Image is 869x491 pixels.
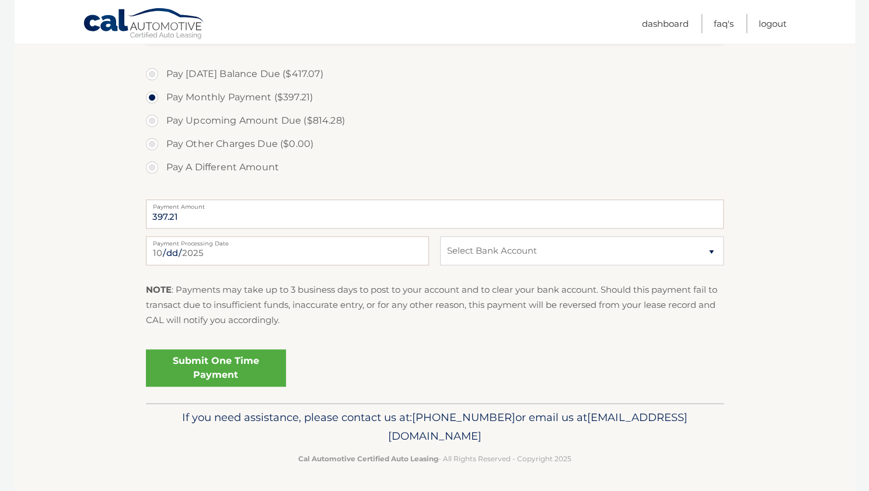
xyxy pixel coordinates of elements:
[146,282,724,328] p: : Payments may take up to 3 business days to post to your account and to clear your bank account....
[146,109,724,132] label: Pay Upcoming Amount Due ($814.28)
[153,408,716,446] p: If you need assistance, please contact us at: or email us at
[388,411,687,443] span: [EMAIL_ADDRESS][DOMAIN_NAME]
[146,236,429,246] label: Payment Processing Date
[146,284,172,295] strong: NOTE
[146,199,724,229] input: Payment Amount
[146,199,724,209] label: Payment Amount
[83,8,205,41] a: Cal Automotive
[146,132,724,156] label: Pay Other Charges Due ($0.00)
[153,453,716,465] p: - All Rights Reserved - Copyright 2025
[714,14,734,33] a: FAQ's
[759,14,787,33] a: Logout
[642,14,689,33] a: Dashboard
[412,411,515,424] span: [PHONE_NUMBER]
[146,86,724,109] label: Pay Monthly Payment ($397.21)
[298,454,438,463] strong: Cal Automotive Certified Auto Leasing
[146,62,724,86] label: Pay [DATE] Balance Due ($417.07)
[146,156,724,179] label: Pay A Different Amount
[146,236,429,265] input: Payment Date
[146,349,286,387] a: Submit One Time Payment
